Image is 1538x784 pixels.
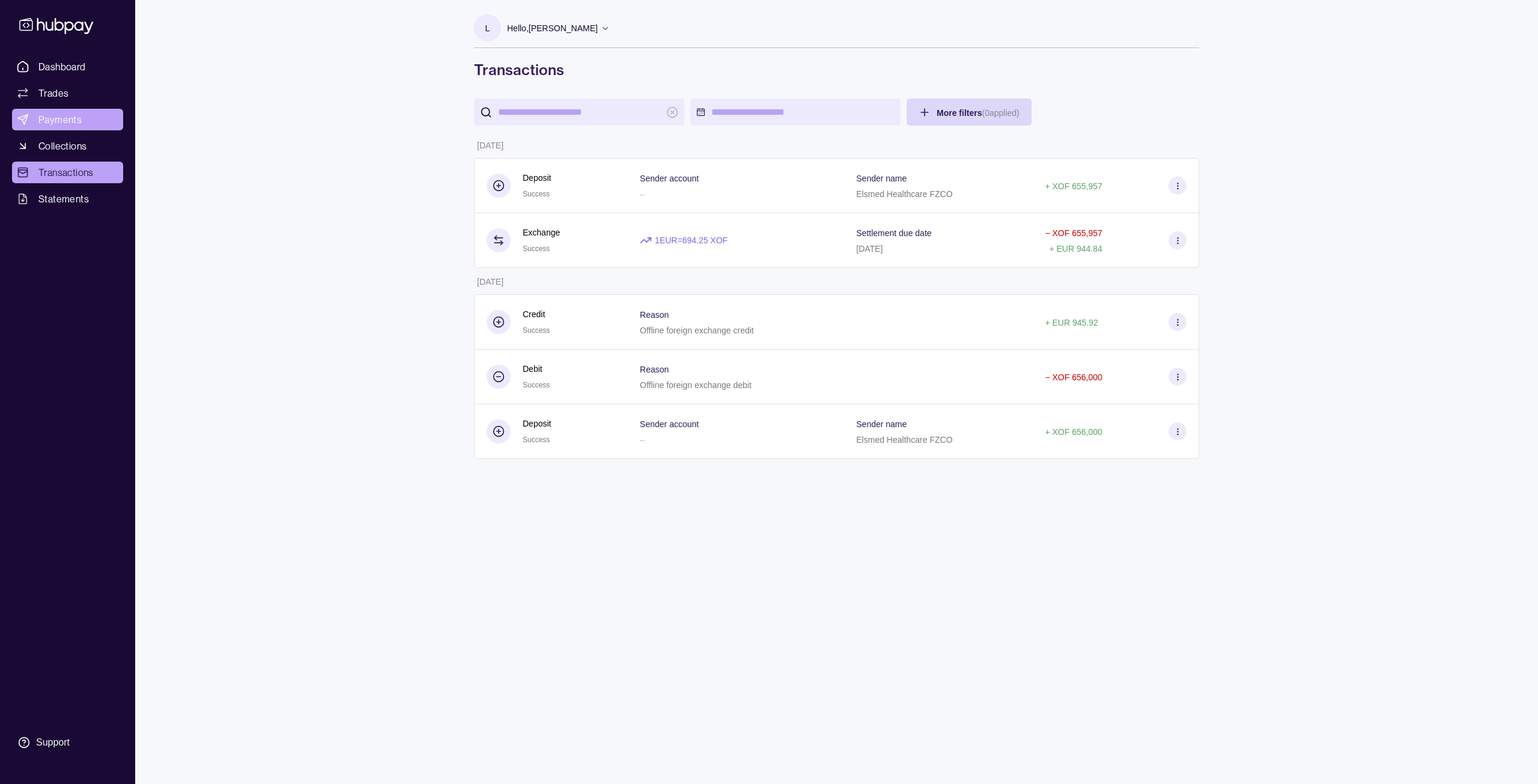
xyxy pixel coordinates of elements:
span: Dashboard [38,59,86,74]
p: [DATE] [477,277,503,287]
span: Payments [38,112,82,127]
p: Reason [640,310,669,320]
span: Success [523,326,550,335]
p: Settlement due date [856,228,931,238]
p: − XOF 655,957 [1045,228,1102,238]
a: Statements [12,188,123,210]
div: Support [36,736,70,749]
p: – [640,189,645,199]
p: L [485,22,490,35]
p: Reason [640,365,669,374]
p: Exchange [523,226,560,239]
input: search [498,99,660,126]
a: Transactions [12,162,123,183]
p: [DATE] [477,141,503,150]
p: – [640,435,645,445]
p: Offline foreign exchange debit [640,380,752,390]
span: More filters [937,108,1020,118]
p: 1 EUR = 694.25 XOF [655,234,728,247]
span: Success [523,190,550,198]
p: Hello, [PERSON_NAME] [507,22,598,35]
span: Statements [38,192,89,206]
p: Deposit [523,171,551,184]
p: + XOF 656,000 [1045,427,1102,437]
p: − XOF 656,000 [1045,372,1102,382]
p: Sender name [856,419,907,429]
p: ( 0 applied) [982,108,1019,118]
span: Trades [38,86,68,100]
p: Deposit [523,417,551,430]
span: Success [523,381,550,389]
span: Success [523,245,550,253]
p: [DATE] [856,244,883,254]
span: Transactions [38,165,94,180]
p: + EUR 944.84 [1049,244,1102,254]
p: Offline foreign exchange credit [640,326,754,335]
a: Support [12,730,123,755]
a: Trades [12,82,123,104]
p: Sender account [640,174,699,183]
button: More filters(0applied) [907,99,1032,126]
h1: Transactions [474,60,1199,79]
span: Collections [38,139,87,153]
p: Elsmed Healthcare FZCO [856,435,952,445]
p: Credit [523,308,550,321]
a: Dashboard [12,56,123,77]
a: Collections [12,135,123,157]
p: Sender account [640,419,699,429]
p: + XOF 655,957 [1045,181,1102,191]
p: + EUR 945.92 [1045,318,1098,327]
p: Debit [523,362,550,375]
p: Sender name [856,174,907,183]
a: Payments [12,109,123,130]
span: Success [523,436,550,444]
p: Elsmed Healthcare FZCO [856,189,952,199]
